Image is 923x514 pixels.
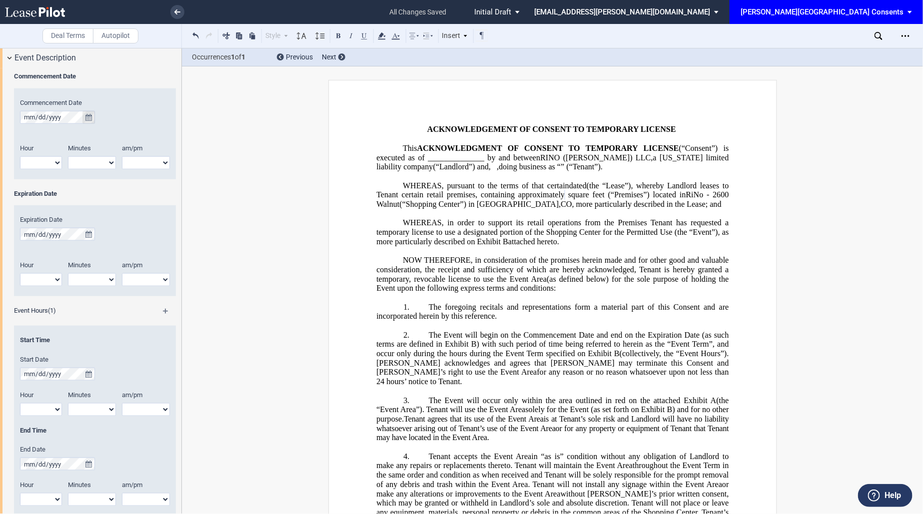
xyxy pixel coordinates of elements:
a: B [614,349,620,358]
button: true [82,458,95,471]
span: [US_STATE] [660,153,703,162]
button: Bold [332,29,344,41]
span: Hour [20,144,33,152]
span: Minutes [68,261,91,269]
span: solely for the Event (as set forth on Exhibit [525,405,665,414]
span: , [651,153,653,162]
span: Start Time [20,336,50,344]
span: Commencement Date [20,99,82,106]
span: “Tenant”). [569,162,602,171]
span: hours’ notice to Tenant. [386,377,462,386]
span: Expiration Date [14,190,57,197]
span: The Event will occur only within the area outlined in red on the attached Exhibit [428,396,707,405]
span: Previous [286,53,313,61]
div: Open Lease options menu [898,28,914,44]
span: or make any alterations or improvements to the Event Area [376,480,731,498]
span: ACKNOWLEDGEMENT OF CONSENT TO TEMPORARY LICENSE [427,125,676,134]
span: in “as is” condition without any obligation of Landlord to make any repairs or replacements there... [376,452,731,470]
span: Initial Draft [474,7,511,16]
b: 1 [241,53,245,61]
span: am/pm [122,261,142,269]
span: Start Date [20,356,48,363]
span: . Tenant will use the Event Area [422,405,525,414]
span: (“Landlord”) and [433,162,488,171]
div: Insert [441,29,470,42]
div: [PERSON_NAME][GEOGRAPHIC_DATA] Consents [741,7,904,16]
span: (as defined below) for the sole purpose of holding the Event upon the following express terms and... [376,274,731,292]
span: , [489,162,491,171]
span: am/pm [122,481,142,489]
span: throughout the Event Term in the same order and condition as when received and Tenant will be sol... [376,461,731,489]
span: (collectively, the “Event Hours”). [PERSON_NAME] acknowledges and agrees that [PERSON_NAME] may t... [376,349,731,377]
span: WHEREAS, in order to support its retail operations from the Premises Tenant has requested a tempo... [376,218,731,246]
span: am/pm [122,391,142,399]
span: ) and for no other purpose. [376,405,731,423]
span: Minutes [68,144,91,152]
span: am/pm [122,144,142,152]
span: Hour [20,481,33,489]
span: doing business as “ [499,162,561,171]
span: 3. [403,396,409,405]
span: End Time [20,427,46,434]
span: or for any property or equipment of Tenant that Tenant may have located in the Event Area [376,424,731,442]
button: Paste [246,29,258,41]
button: Help [858,484,913,507]
span: Minutes [68,481,91,489]
a: B [667,405,672,414]
div: Next [322,52,345,62]
button: Copy [233,29,245,41]
button: true [82,368,95,381]
button: Undo [190,29,202,41]
span: ”) [416,405,422,414]
button: true [82,228,95,241]
span: all changes saved [385,1,452,23]
span: Commencement Date [14,72,76,80]
span: for any reason or no reason whatsoever upon not less than 24 [376,368,731,386]
span: , whereby Landlord leases to Tenant certain retail premises, containing approximately [376,181,731,199]
span: ” ( [561,162,569,171]
span: [GEOGRAPHIC_DATA] [476,200,558,209]
div: Previous [277,52,313,62]
span: . Tenant will not install any signage within the Event Area [528,480,722,489]
span: , [497,162,499,171]
span: 1. [403,303,409,312]
button: Toggle Control Characters [476,29,488,41]
span: Hour [20,261,33,269]
span: Occurrences of [192,52,269,62]
span: CO [561,200,572,209]
label: Help [885,489,901,502]
span: is at Tenant’s sole risk and Landlord will have no liability whatsoever arising out of Tenant’s u... [376,415,731,433]
span: limited liability company [376,153,731,171]
span: a [653,153,656,162]
label: Autopilot [93,28,138,43]
span: , more particularly described in the Lease; and [572,200,721,209]
span: Next [322,53,336,61]
span: Minutes [68,391,91,399]
span: (the “Event Area [376,396,731,414]
span: 4. [403,452,409,461]
span: ) with such period of time being referred to herein as the “Event Term”, and occur only during th... [376,340,731,358]
span: Event Description [14,52,76,64]
span: WHEREAS, pursuant to the terms of that certain [403,181,569,190]
span: (“Consent”) is executed as of ______________ by and between [376,144,731,162]
span: 2. [403,331,409,340]
label: Deal Terms [42,28,93,43]
span: Tenant accepts the Event Area [428,452,531,461]
button: Cut [220,29,232,41]
button: Underline [358,29,370,41]
a: B [471,340,477,349]
span: The foregoing recitals and representations form a material part of this Consent and are incorpora... [376,303,731,321]
a: A [710,396,716,405]
button: true [82,111,95,124]
b: 1 [231,53,235,61]
span: attached hereto. [508,237,559,246]
span: End Date [20,446,45,453]
span: Event Hours [14,307,48,314]
span: Tenant agrees that its use of the Event Area [404,415,544,424]
span: . [487,433,489,442]
span: The Event will begin on the Commencement Date and end on the Expiration Date (as such terms are d... [376,331,731,349]
span: NOW THEREFORE, in consideration of the promises herein made and for other good and valuable consi... [376,256,731,283]
label: (1) [8,306,153,315]
span: (“Shopping Center”) in [399,200,474,209]
span: square feet (“Premises”) located in [568,190,686,199]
